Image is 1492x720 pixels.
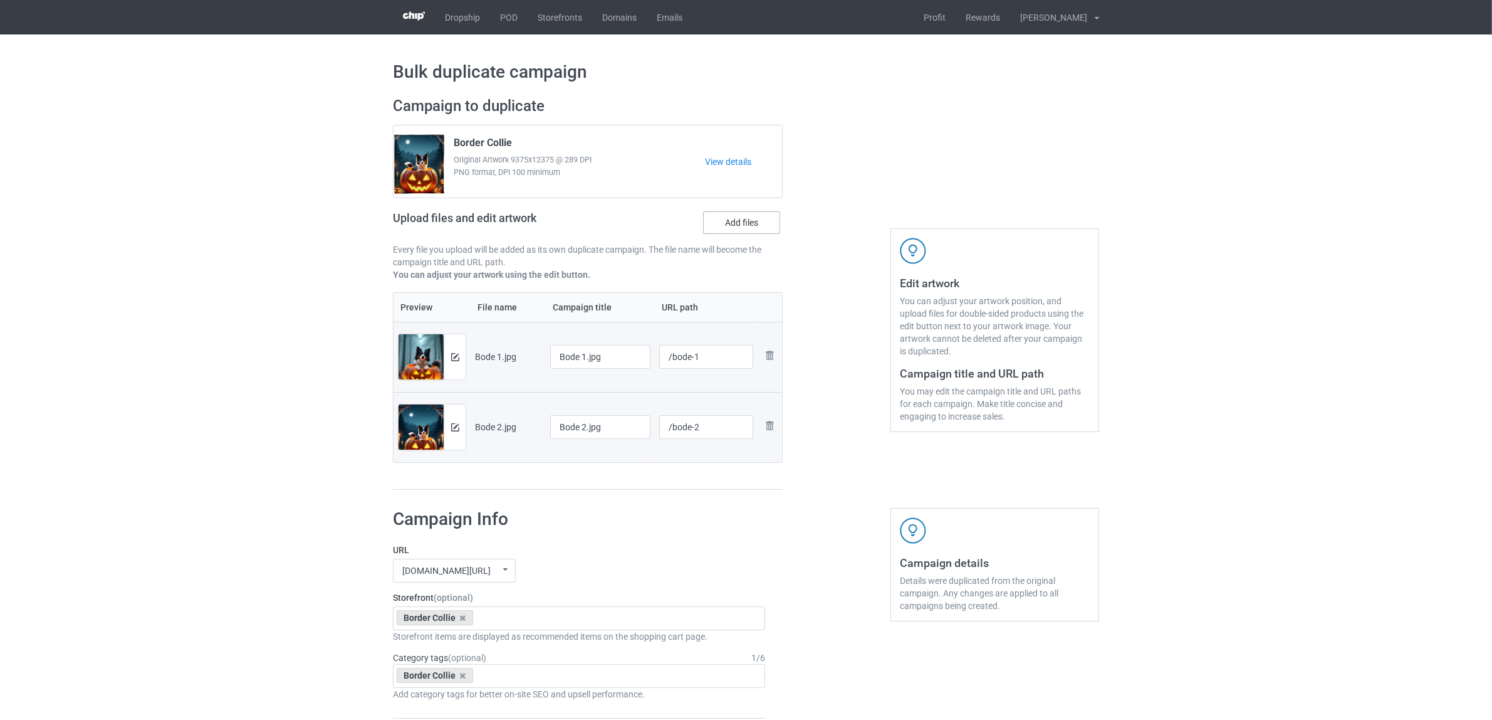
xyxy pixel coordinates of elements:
div: Bode 1.jpg [475,351,541,363]
img: svg+xml;base64,PD94bWwgdmVyc2lvbj0iMS4wIiBlbmNvZGluZz0iVVRGLTgiPz4KPHN2ZyB3aWR0aD0iNDJweCIgaGVpZ2... [900,238,926,264]
img: svg+xml;base64,PD94bWwgdmVyc2lvbj0iMS4wIiBlbmNvZGluZz0iVVRGLTgiPz4KPHN2ZyB3aWR0aD0iMjhweCIgaGVpZ2... [762,348,777,363]
span: (optional) [434,593,473,603]
span: PNG format, DPI 100 minimum [454,166,705,179]
label: Add files [703,211,780,234]
img: svg+xml;base64,PD94bWwgdmVyc2lvbj0iMS4wIiBlbmNvZGluZz0iVVRGLTgiPz4KPHN2ZyB3aWR0aD0iMjhweCIgaGVpZ2... [762,418,777,433]
a: View details [705,156,782,168]
img: original.jpg [399,334,444,394]
div: Border Collie [397,610,473,625]
h2: Upload files and edit artwork [393,211,627,235]
div: Storefront items are displayed as recommended items on the shopping cart page. [393,630,765,643]
div: Bode 2.jpg [475,421,541,433]
img: svg+xml;base64,PD94bWwgdmVyc2lvbj0iMS4wIiBlbmNvZGluZz0iVVRGLTgiPz4KPHN2ZyB3aWR0aD0iMTRweCIgaGVpZ2... [451,353,459,361]
div: Add category tags for better on-site SEO and upsell performance. [393,688,765,701]
h2: Campaign to duplicate [393,97,783,116]
img: 3d383065fc803cdd16c62507c020ddf8.png [403,11,425,21]
img: svg+xml;base64,PD94bWwgdmVyc2lvbj0iMS4wIiBlbmNvZGluZz0iVVRGLTgiPz4KPHN2ZyB3aWR0aD0iNDJweCIgaGVpZ2... [900,517,926,544]
img: original.jpg [399,405,444,464]
label: URL [393,544,765,556]
label: Storefront [393,591,765,604]
span: (optional) [448,653,486,663]
div: Border Collie [397,668,473,683]
div: [PERSON_NAME] [1010,2,1087,33]
div: Details were duplicated from the original campaign. Any changes are applied to all campaigns bein... [900,574,1090,612]
div: You may edit the campaign title and URL paths for each campaign. Make title concise and engaging ... [900,385,1090,423]
h1: Campaign Info [393,508,765,531]
h3: Edit artwork [900,276,1090,290]
label: Category tags [393,652,486,664]
th: Campaign title [546,293,655,322]
th: Preview [394,293,471,322]
th: URL path [655,293,758,322]
div: You can adjust your artwork position, and upload files for double-sided products using the edit b... [900,295,1090,357]
b: You can adjust your artwork using the edit button. [393,270,590,280]
div: 1 / 6 [751,652,765,664]
img: svg+xml;base64,PD94bWwgdmVyc2lvbj0iMS4wIiBlbmNvZGluZz0iVVRGLTgiPz4KPHN2ZyB3aWR0aD0iMTRweCIgaGVpZ2... [451,423,459,431]
p: Every file you upload will be added as its own duplicate campaign. The file name will become the ... [393,243,783,268]
h1: Bulk duplicate campaign [393,61,1099,83]
span: Original Artwork 9375x12375 @ 289 DPI [454,154,705,166]
h3: Campaign title and URL path [900,366,1090,381]
span: Border Collie [454,137,512,154]
div: [DOMAIN_NAME][URL] [402,566,491,575]
h3: Campaign details [900,556,1090,570]
th: File name [471,293,546,322]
